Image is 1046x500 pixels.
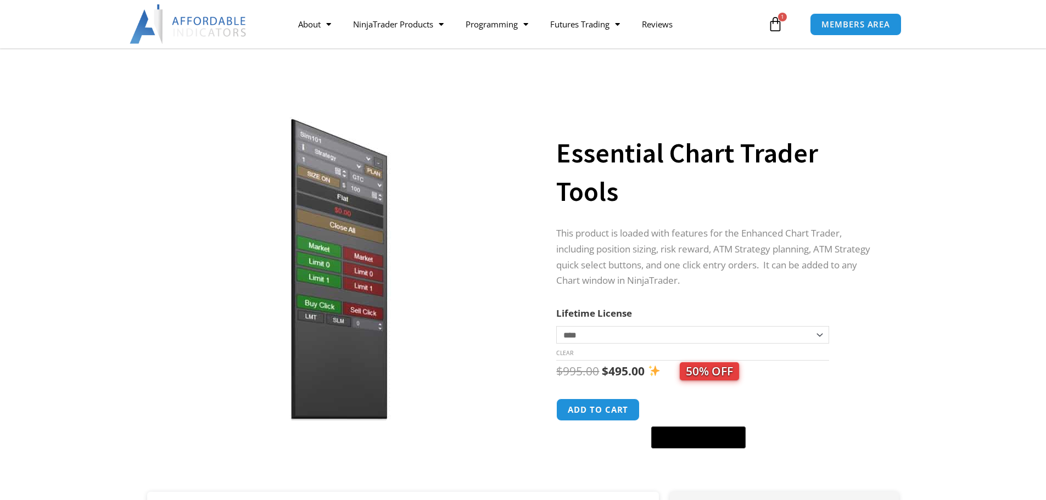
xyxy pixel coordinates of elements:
p: This product is loaded with features for the Enhanced Chart Trader, including position sizing, ri... [556,226,877,289]
img: ✨ [648,365,660,377]
iframe: PayPal Message 1 [556,455,877,465]
bdi: 995.00 [556,363,599,379]
a: 1 [751,8,799,40]
a: Futures Trading [539,12,631,37]
a: NinjaTrader Products [342,12,455,37]
span: $ [556,363,563,379]
span: MEMBERS AREA [821,20,890,29]
nav: Menu [287,12,765,37]
a: MEMBERS AREA [810,13,902,36]
button: Buy with GPay [651,426,746,448]
bdi: 495.00 [602,363,645,379]
a: About [287,12,342,37]
h1: Essential Chart Trader Tools [556,134,877,211]
iframe: Secure express checkout frame [649,397,748,423]
img: Essential Chart Trader Tools | Affordable Indicators – NinjaTrader [163,117,516,420]
span: 1 [778,13,787,21]
a: Programming [455,12,539,37]
img: LogoAI | Affordable Indicators – NinjaTrader [130,4,248,44]
a: Clear options [556,349,573,357]
span: $ [602,363,608,379]
label: Lifetime License [556,307,632,319]
span: 50% OFF [680,362,739,380]
a: Reviews [631,12,684,37]
button: Add to cart [556,398,640,421]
